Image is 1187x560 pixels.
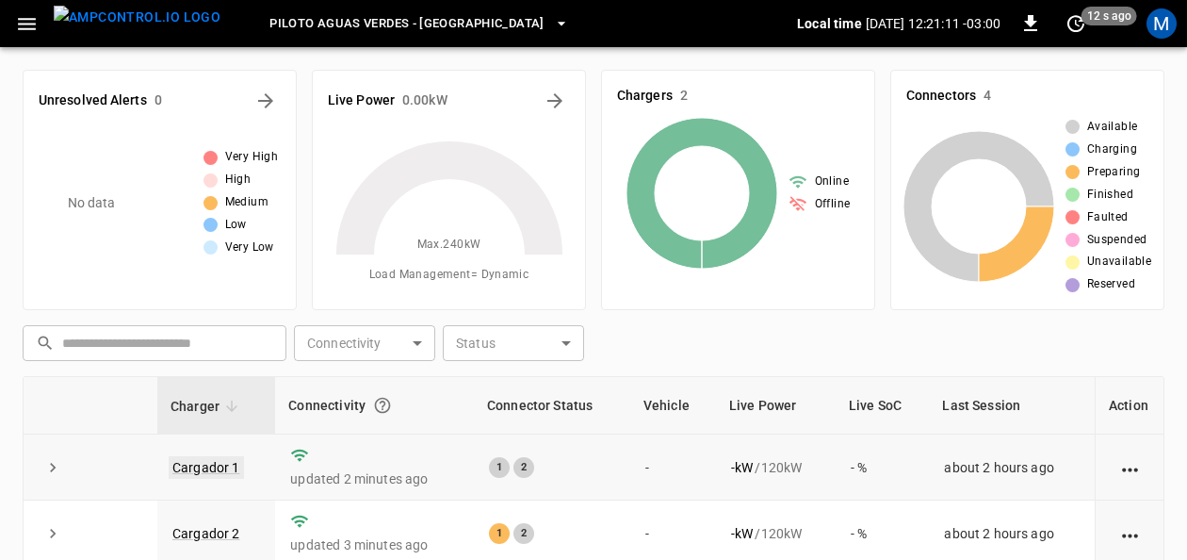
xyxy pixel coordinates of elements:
span: High [225,171,252,189]
p: Local time [797,14,862,33]
span: Charger [171,395,244,418]
span: Preparing [1087,163,1141,182]
p: No data [68,193,116,213]
h6: 0.00 kW [402,91,447,111]
button: Energy Overview [540,86,570,116]
span: Piloto Aguas Verdes - [GEOGRAPHIC_DATA] [269,13,545,35]
div: 2 [513,523,534,544]
div: 1 [489,523,510,544]
th: Live SoC [836,377,930,435]
th: Last Session [929,377,1095,435]
span: Low [225,216,247,235]
button: Piloto Aguas Verdes - [GEOGRAPHIC_DATA] [262,6,577,42]
button: expand row [39,519,67,548]
a: Cargador 1 [169,456,244,479]
td: - % [836,435,930,501]
h6: 4 [984,86,991,107]
p: - kW [731,524,753,543]
td: - [630,435,716,501]
h6: Connectors [906,86,976,107]
th: Connector Status [474,377,630,435]
div: profile-icon [1146,8,1177,39]
button: All Alerts [251,86,281,116]
span: Faulted [1087,208,1129,227]
button: set refresh interval [1061,8,1091,39]
button: expand row [39,453,67,482]
span: Load Management = Dynamic [369,266,529,285]
p: updated 2 minutes ago [290,469,459,488]
span: Online [815,173,849,191]
th: Vehicle [630,377,716,435]
span: Charging [1087,140,1137,159]
span: Reserved [1087,275,1135,294]
p: updated 3 minutes ago [290,535,459,554]
td: about 2 hours ago [929,435,1095,501]
span: Suspended [1087,231,1147,250]
button: Connection between the charger and our software. [366,388,399,422]
img: ampcontrol.io logo [54,6,220,29]
div: / 120 kW [731,524,821,543]
span: Max. 240 kW [417,236,481,255]
div: 1 [489,457,510,478]
span: 12 s ago [1081,7,1137,25]
div: / 120 kW [731,458,821,477]
span: Offline [815,195,851,214]
span: Available [1087,118,1138,137]
div: 2 [513,457,534,478]
span: Finished [1087,186,1133,205]
div: action cell options [1118,458,1142,477]
span: Unavailable [1087,253,1151,272]
a: Cargador 2 [172,526,240,541]
p: [DATE] 12:21:11 -03:00 [866,14,1000,33]
div: action cell options [1118,524,1142,543]
th: Live Power [716,377,836,435]
span: Medium [225,193,268,212]
span: Very Low [225,239,274,257]
h6: Chargers [617,86,673,107]
span: Very High [225,148,279,167]
h6: Live Power [328,91,395,111]
th: Action [1095,377,1163,435]
h6: Unresolved Alerts [39,91,147,111]
div: Connectivity [288,388,461,422]
p: - kW [731,458,753,477]
h6: 2 [680,86,688,107]
h6: 0 [154,91,162,111]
